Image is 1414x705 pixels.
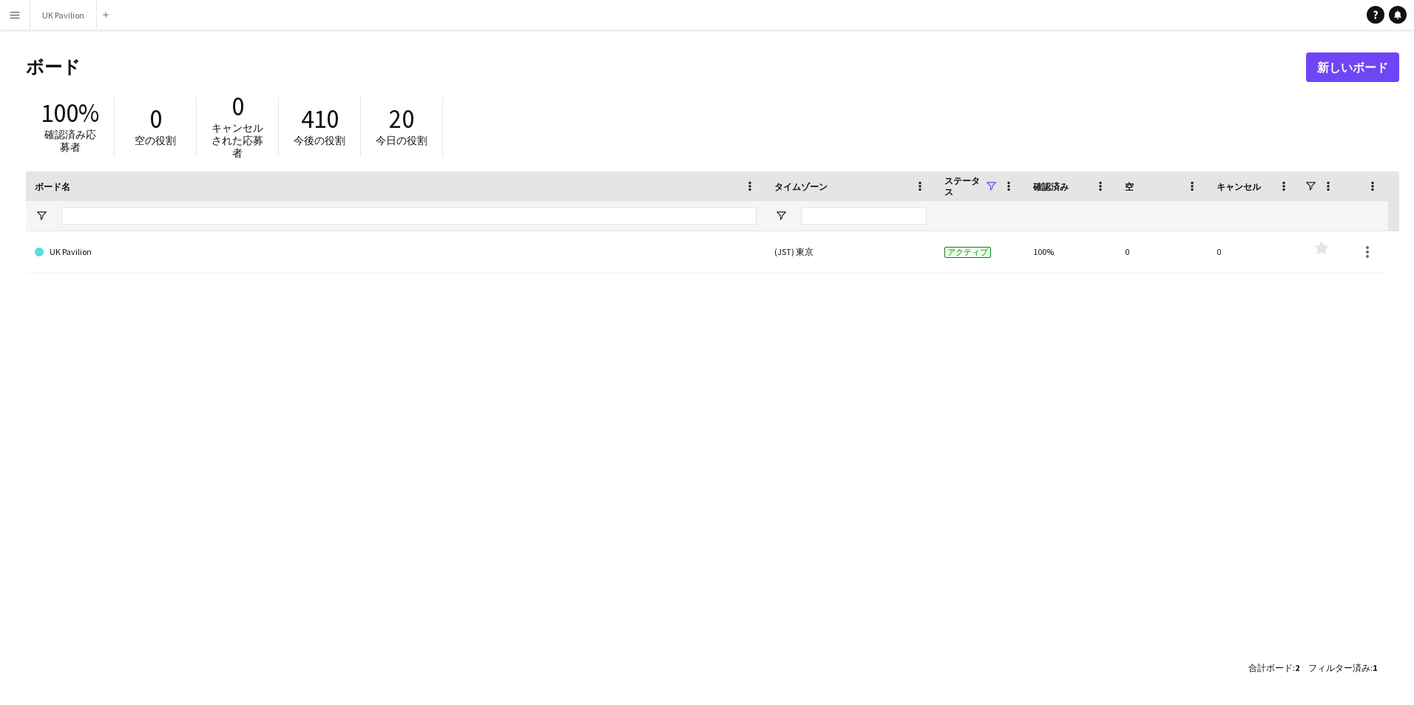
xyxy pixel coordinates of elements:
[26,56,1306,78] h1: ボード
[135,134,176,147] span: 空の役割
[1295,662,1299,673] span: 2
[231,90,244,123] span: 0
[1024,231,1116,272] div: 100%
[35,181,70,192] span: ボード名
[30,1,97,30] button: UK Pavilion
[1217,181,1261,192] span: キャンセル
[1248,653,1299,682] div: :
[774,209,788,222] button: フィルターメニューを開く
[1208,231,1299,272] div: 0
[41,97,99,129] span: 100%
[1306,52,1399,82] a: 新しいボード
[61,207,757,225] input: ボード名 フィルター入力
[1373,662,1377,673] span: 1
[1248,662,1293,673] span: 合計ボード
[765,231,936,272] div: (JST) 東京
[35,231,757,273] a: UK Pavilion
[774,181,828,192] span: タイムゾーン
[1116,231,1208,272] div: 0
[294,134,345,147] span: 今後の役割
[389,103,414,135] span: 20
[212,121,263,160] span: キャンセルされた応募者
[35,209,48,222] button: フィルターメニューを開く
[301,103,339,135] span: 410
[1125,181,1134,192] span: 空
[1308,662,1370,673] span: フィルター済み
[376,134,427,147] span: 今日の役割
[944,175,984,197] span: ステータス
[149,103,162,135] span: 0
[1033,181,1069,192] span: 確認済み
[1308,653,1377,682] div: :
[801,207,927,225] input: タイムゾーン フィルター入力
[44,128,96,154] span: 確認済み応募者
[944,247,991,258] span: アクティブ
